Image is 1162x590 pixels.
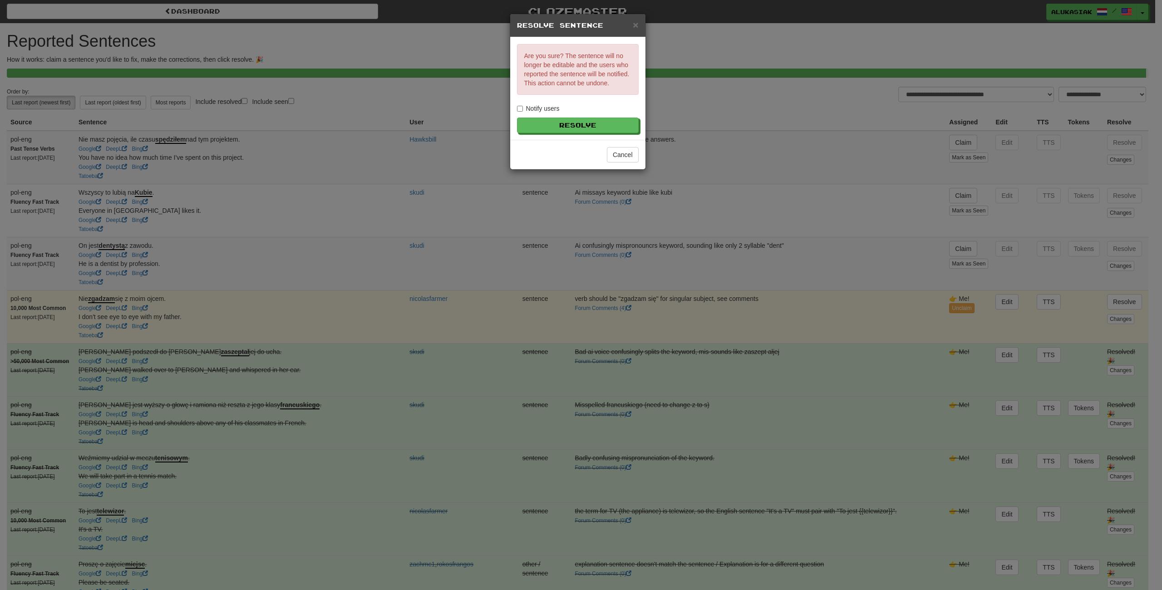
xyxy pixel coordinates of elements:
[517,44,639,95] p: Are you sure? The sentence will no longer be editable and the users who reported the sentence wil...
[517,104,560,113] label: Notify users
[517,106,523,112] input: Notify users
[517,118,639,133] button: Resolve
[633,20,638,29] button: Close
[633,20,638,30] span: ×
[607,147,639,162] button: Cancel
[517,21,639,30] h5: Resolve Sentence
